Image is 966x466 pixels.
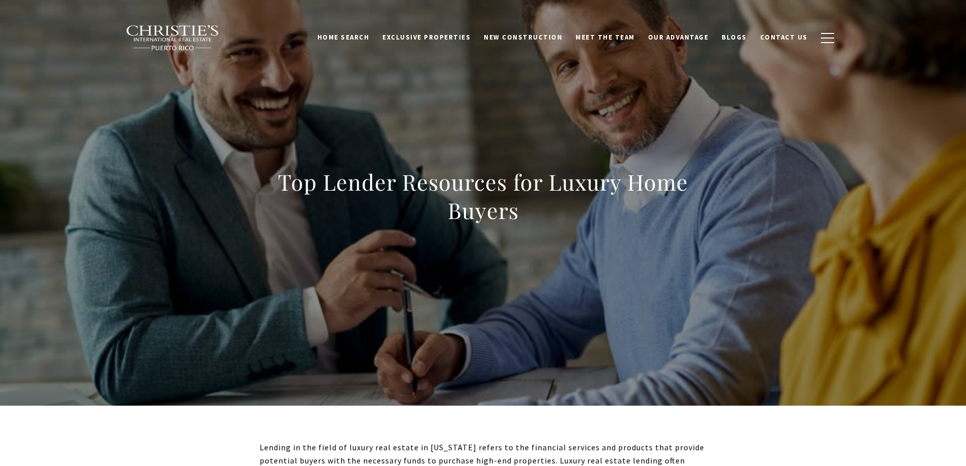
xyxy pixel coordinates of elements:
span: Contact Us [760,33,808,42]
a: Our Advantage [641,28,715,47]
span: Exclusive Properties [382,33,471,42]
a: Meet the Team [569,28,641,47]
a: Home Search [311,28,376,47]
span: Blogs [722,33,747,42]
a: Exclusive Properties [376,28,477,47]
h1: Top Lender Resources for Luxury Home Buyers [260,168,707,225]
span: Our Advantage [648,33,709,42]
a: Blogs [715,28,754,47]
span: New Construction [484,33,562,42]
a: New Construction [477,28,569,47]
img: Christie's International Real Estate black text logo [126,25,220,51]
